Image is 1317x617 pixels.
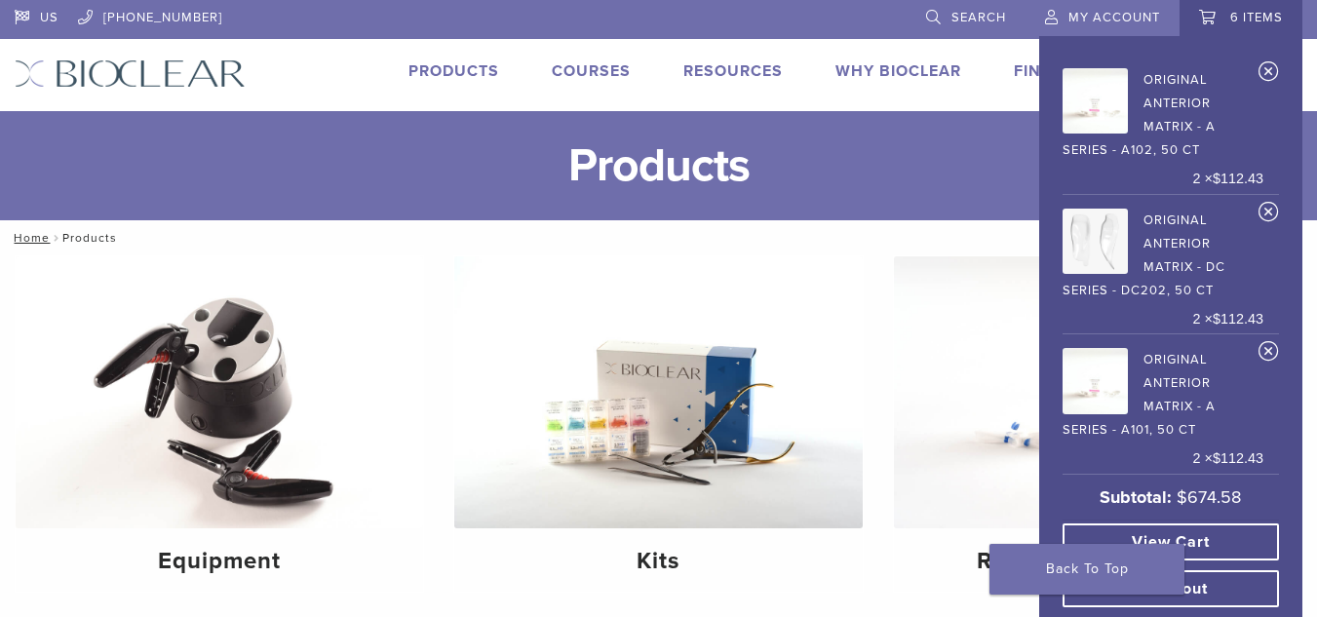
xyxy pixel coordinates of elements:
[1063,523,1279,560] a: View cart
[1259,201,1279,230] a: Remove Original Anterior Matrix - DC Series - DC202, 50 ct from cart
[454,256,862,528] img: Kits
[31,544,407,579] h4: Equipment
[1193,309,1263,330] span: 2 ×
[16,256,423,528] img: Equipment
[1230,10,1283,25] span: 6 items
[1213,171,1263,186] bdi: 112.43
[408,61,499,81] a: Products
[1177,486,1241,508] bdi: 674.58
[1177,486,1187,508] span: $
[989,544,1184,595] a: Back To Top
[1213,450,1263,466] bdi: 112.43
[1213,450,1220,466] span: $
[1100,486,1172,508] strong: Subtotal:
[470,544,846,579] h4: Kits
[1063,209,1128,274] img: Original Anterior Matrix - DC Series - DC202, 50 ct
[1213,171,1220,186] span: $
[16,256,423,592] a: Equipment
[1063,203,1263,302] a: Original Anterior Matrix - DC Series - DC202, 50 ct
[894,256,1301,528] img: Reorder Components
[910,544,1286,579] h4: Reorder Components
[951,10,1006,25] span: Search
[1063,342,1263,442] a: Original Anterior Matrix - A Series - A101, 50 ct
[1193,169,1263,190] span: 2 ×
[552,61,631,81] a: Courses
[1193,448,1263,470] span: 2 ×
[1259,60,1279,90] a: Remove Original Anterior Matrix - A Series - A102, 50 ct from cart
[1063,348,1128,413] img: Original Anterior Matrix - A Series - A101, 50 ct
[1213,311,1220,327] span: $
[50,233,62,243] span: /
[1213,311,1263,327] bdi: 112.43
[894,256,1301,592] a: Reorder Components
[1068,10,1160,25] span: My Account
[454,256,862,592] a: Kits
[1063,62,1263,162] a: Original Anterior Matrix - A Series - A102, 50 ct
[683,61,783,81] a: Resources
[1014,61,1143,81] a: Find A Doctor
[1063,68,1128,134] img: Original Anterior Matrix - A Series - A102, 50 ct
[8,231,50,245] a: Home
[1259,340,1279,369] a: Remove Original Anterior Matrix - A Series - A101, 50 ct from cart
[835,61,961,81] a: Why Bioclear
[15,59,246,88] img: Bioclear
